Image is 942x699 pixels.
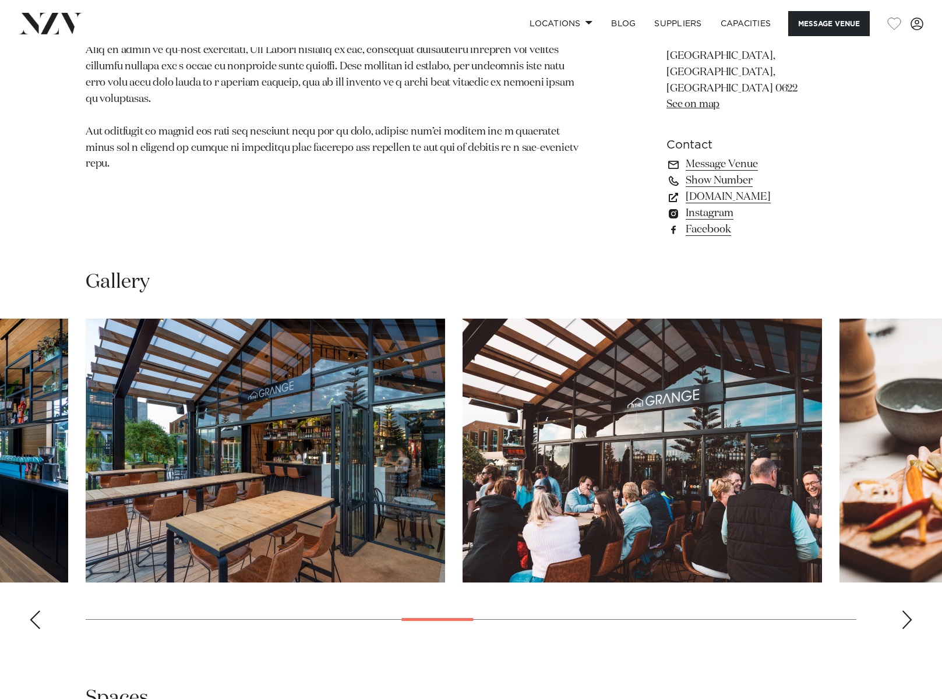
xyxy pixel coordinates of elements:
a: See on map [666,99,719,110]
a: Show Number [666,172,856,189]
a: Capacities [711,11,781,36]
img: nzv-logo.png [19,13,82,34]
a: Facebook [666,221,856,238]
a: [DOMAIN_NAME] [666,189,856,205]
h2: Gallery [86,269,150,295]
a: Message Venue [666,156,856,172]
swiper-slide: 11 / 22 [463,319,822,582]
a: Instagram [666,205,856,221]
button: Message Venue [788,11,870,36]
h6: Contact [666,136,856,154]
p: The Grange The Boulevard and [PERSON_NAME][GEOGRAPHIC_DATA], [GEOGRAPHIC_DATA], [GEOGRAPHIC_DATA]... [666,16,856,113]
a: Locations [520,11,602,36]
swiper-slide: 10 / 22 [86,319,445,582]
a: BLOG [602,11,645,36]
a: SUPPLIERS [645,11,711,36]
